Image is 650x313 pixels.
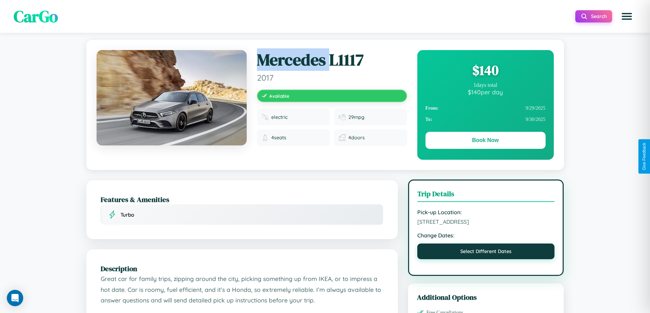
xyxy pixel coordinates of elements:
button: Search [575,10,612,22]
button: Open menu [617,7,636,26]
img: Seats [262,134,269,141]
div: 9 / 29 / 2025 [425,103,546,114]
img: Mercedes L1117 2017 [97,50,247,145]
h3: Additional Options [417,292,555,302]
h1: Mercedes L1117 [257,50,407,70]
span: Search [591,13,607,19]
div: Give Feedback [642,143,647,170]
strong: From: [425,105,439,111]
div: Open Intercom Messenger [7,290,23,306]
button: Select Different Dates [417,244,555,259]
div: $ 140 [425,61,546,79]
span: 29 mpg [348,114,364,120]
h2: Description [101,264,384,273]
span: [STREET_ADDRESS] [417,218,555,225]
img: Doors [339,134,346,141]
button: Book Now [425,132,546,149]
strong: Pick-up Location: [417,209,555,216]
div: 1 days total [425,82,546,88]
div: $ 140 per day [425,88,546,96]
strong: To: [425,116,432,122]
div: 9 / 30 / 2025 [425,114,546,125]
span: 2017 [257,73,407,83]
span: 4 seats [271,135,286,141]
span: Available [269,93,289,99]
p: Great car for family trips, zipping around the city, picking something up from IKEA, or to impres... [101,273,384,306]
span: 4 doors [348,135,365,141]
strong: Change Dates: [417,232,555,239]
h2: Features & Amenities [101,194,384,204]
span: electric [271,114,288,120]
img: Fuel type [262,114,269,121]
span: Turbo [120,212,134,218]
img: Fuel efficiency [339,114,346,121]
h3: Trip Details [417,189,555,202]
span: CarGo [14,5,58,28]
